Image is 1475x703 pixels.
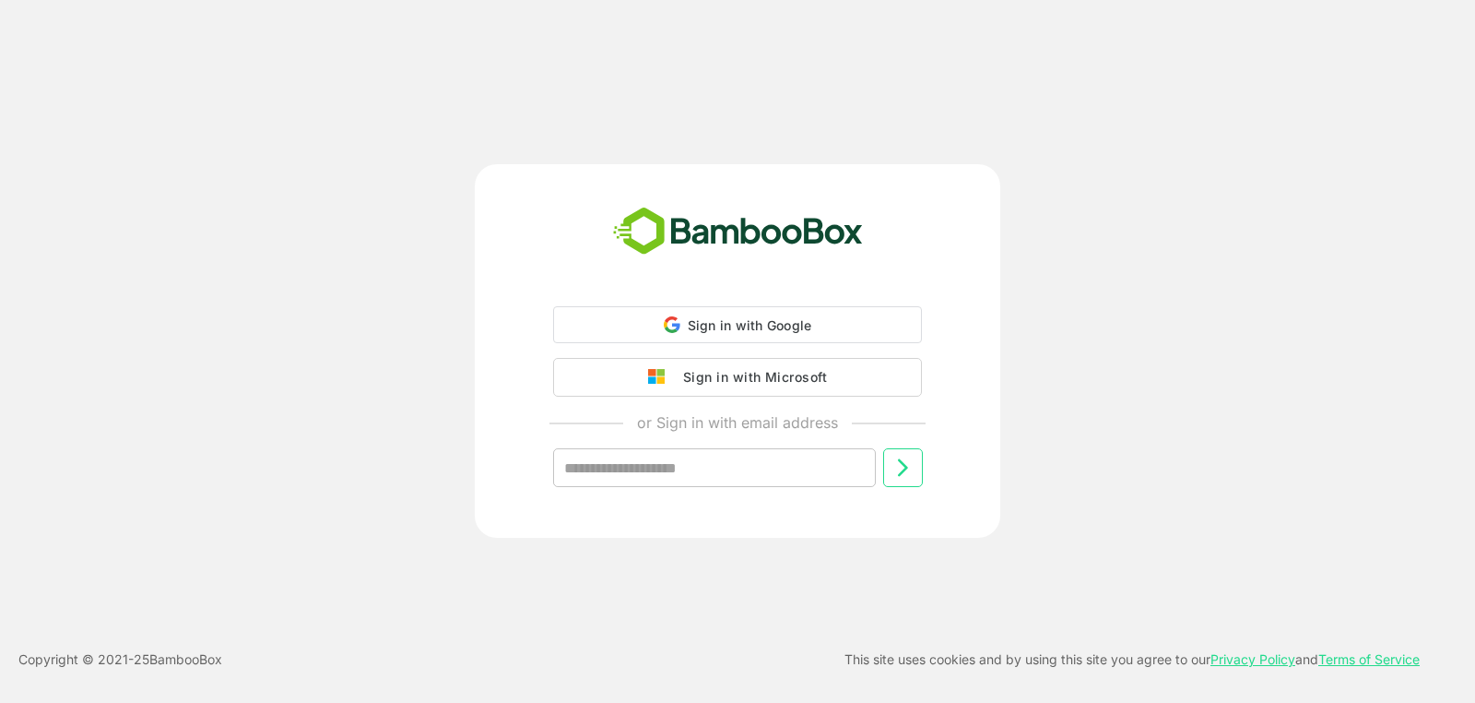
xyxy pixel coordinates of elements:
[603,201,873,262] img: bamboobox
[844,649,1420,671] p: This site uses cookies and by using this site you agree to our and
[674,365,827,389] div: Sign in with Microsoft
[688,317,812,333] span: Sign in with Google
[1210,651,1295,667] a: Privacy Policy
[553,358,922,397] button: Sign in with Microsoft
[18,649,222,671] p: Copyright © 2021- 25 BambooBox
[637,411,838,434] p: or Sign in with email address
[1318,651,1420,667] a: Terms of Service
[553,306,922,343] div: Sign in with Google
[648,369,674,386] img: google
